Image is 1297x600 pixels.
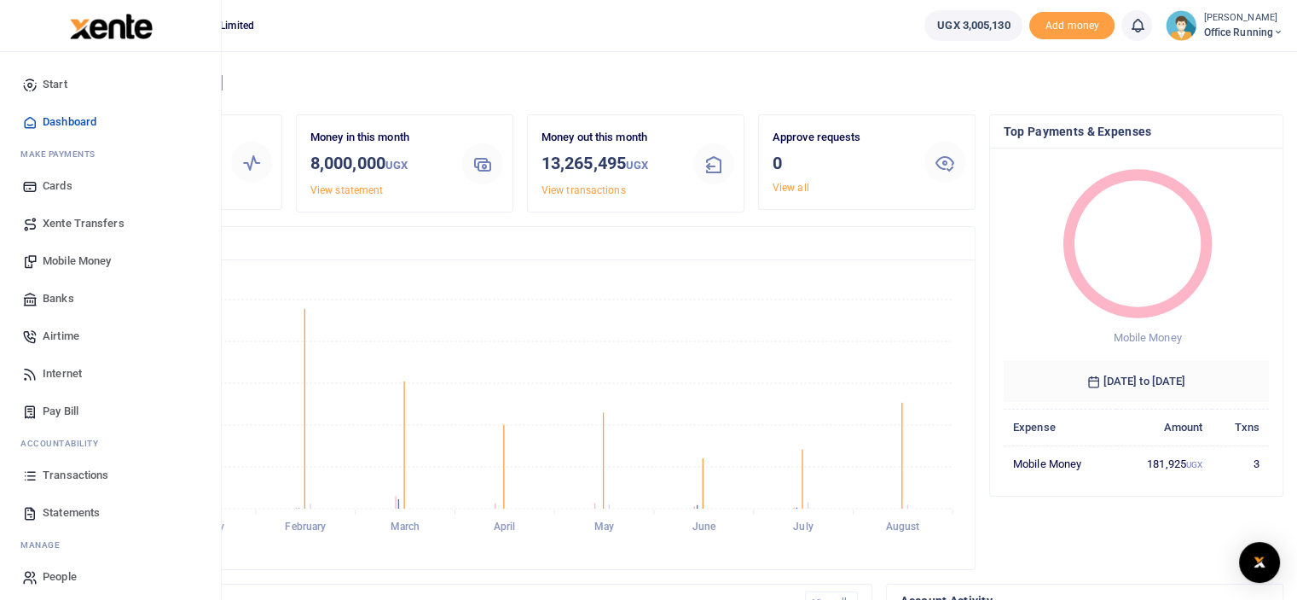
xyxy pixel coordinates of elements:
[14,457,207,494] a: Transactions
[43,253,111,270] span: Mobile Money
[385,159,408,172] small: UGX
[310,150,449,178] h3: 8,000,000
[14,205,207,242] a: Xente Transfers
[773,129,911,147] p: Approve requests
[14,494,207,532] a: Statements
[1004,446,1116,481] td: Mobile Money
[65,73,1283,92] h4: Hello [PERSON_NAME]
[14,280,207,317] a: Banks
[14,430,207,457] li: Ac
[43,114,96,131] span: Dashboard
[541,129,680,147] p: Money out this month
[1004,361,1269,402] h6: [DATE] to [DATE]
[391,521,420,533] tspan: March
[14,317,207,355] a: Airtime
[1029,12,1115,40] span: Add money
[43,568,77,585] span: People
[793,521,813,533] tspan: July
[188,521,225,533] tspan: January
[1212,409,1269,446] th: Txns
[14,66,207,103] a: Start
[626,159,648,172] small: UGX
[773,182,809,194] a: View all
[29,148,96,160] span: ake Payments
[886,521,920,533] tspan: August
[1116,409,1213,446] th: Amount
[14,167,207,205] a: Cards
[14,558,207,596] a: People
[1029,18,1115,31] a: Add money
[14,242,207,280] a: Mobile Money
[310,129,449,147] p: Money in this month
[310,184,383,196] a: View statement
[1186,460,1202,469] small: UGX
[43,76,67,93] span: Start
[43,215,124,232] span: Xente Transfers
[43,328,79,345] span: Airtime
[43,467,108,484] span: Transactions
[937,17,1010,34] span: UGX 3,005,130
[43,504,100,521] span: Statements
[594,521,614,533] tspan: May
[68,19,153,32] a: logo-small logo-large logo-large
[541,184,626,196] a: View transactions
[1166,10,1196,41] img: profile-user
[1004,122,1269,141] h4: Top Payments & Expenses
[1029,12,1115,40] li: Toup your wallet
[494,521,516,533] tspan: April
[541,150,680,178] h3: 13,265,495
[14,103,207,141] a: Dashboard
[1116,446,1213,481] td: 181,925
[773,150,911,176] h3: 0
[1203,25,1283,40] span: Office Running
[692,521,715,533] tspan: June
[1166,10,1283,41] a: profile-user [PERSON_NAME] Office Running
[924,10,1022,41] a: UGX 3,005,130
[14,141,207,167] li: M
[1113,331,1181,344] span: Mobile Money
[14,532,207,558] li: M
[43,365,82,382] span: Internet
[79,234,961,253] h4: Transactions Overview
[1203,11,1283,26] small: [PERSON_NAME]
[14,393,207,430] a: Pay Bill
[43,178,72,195] span: Cards
[43,290,74,307] span: Banks
[33,437,98,450] span: countability
[285,521,326,533] tspan: February
[1004,409,1116,446] th: Expense
[918,10,1029,41] li: Wallet ballance
[1239,542,1280,583] div: Open Intercom Messenger
[43,403,78,420] span: Pay Bill
[70,14,153,39] img: logo-large
[14,355,207,393] a: Internet
[1212,446,1269,481] td: 3
[29,539,61,551] span: anage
